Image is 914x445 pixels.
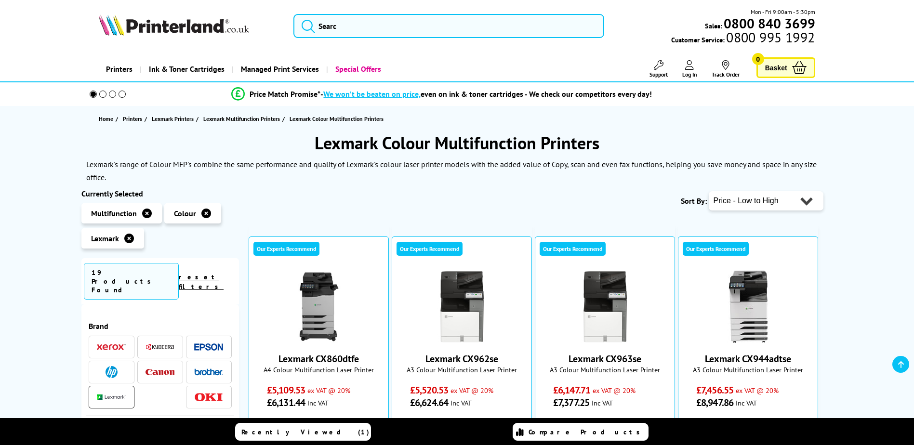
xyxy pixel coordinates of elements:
[450,386,493,395] span: ex VAT @ 20%
[307,398,329,407] span: inc VAT
[81,131,833,154] h1: Lexmark Colour Multifunction Printers
[696,384,733,396] span: £7,456.55
[410,396,448,409] span: £6,624.64
[649,71,668,78] span: Support
[696,416,800,433] li: 0.9p per mono page
[140,57,232,81] a: Ink & Toner Cartridges
[705,353,791,365] a: Lexmark CX944adtse
[682,71,697,78] span: Log In
[97,366,126,378] a: HP
[529,428,645,436] span: Compare Products
[194,393,223,401] img: OKI
[593,386,636,395] span: ex VAT @ 20%
[293,14,604,38] input: Searc
[671,33,815,44] span: Customer Service:
[81,189,239,198] div: Currently Selected
[712,335,784,345] a: Lexmark CX944adtse
[106,366,118,378] img: HP
[712,60,740,78] a: Track Order
[99,57,140,81] a: Printers
[267,384,305,396] span: £5,109.53
[84,263,179,300] span: 19 Products Found
[97,394,126,400] img: Lexmark
[89,321,232,331] span: Brand
[91,209,137,218] span: Multifunction
[649,60,668,78] a: Support
[99,114,116,124] a: Home
[683,365,813,374] span: A3 Colour Multifunction Laser Printer
[146,369,174,375] img: Canon
[307,386,350,395] span: ex VAT @ 20%
[146,366,174,378] a: Canon
[179,273,224,291] a: reset filters
[194,343,223,351] img: Epson
[232,57,326,81] a: Managed Print Services
[241,428,370,436] span: Recently Viewed (1)
[91,234,119,243] span: Lexmark
[123,114,142,124] span: Printers
[751,7,815,16] span: Mon - Fri 9:00am - 5:30pm
[736,386,779,395] span: ex VAT @ 20%
[283,335,355,345] a: Lexmark CX860dtfe
[203,114,280,124] span: Lexmark Multifunction Printers
[235,423,371,441] a: Recently Viewed (1)
[569,335,641,345] a: Lexmark CX963se
[397,242,463,256] div: Our Experts Recommend
[320,89,652,99] div: - even on ink & toner cartridges - We check our competitors every day!
[696,396,733,409] span: £8,947.86
[86,159,817,182] p: Lexmark's range of Colour MFP's combine the same performance and quality of Lexmark's colour lase...
[174,209,196,218] span: Colour
[194,391,223,403] a: OKI
[410,384,448,396] span: £5,520.53
[203,114,282,124] a: Lexmark Multifunction Printers
[765,61,787,74] span: Basket
[752,53,764,65] span: 0
[146,341,174,353] a: Kyocera
[513,423,649,441] a: Compare Products
[146,343,174,351] img: Kyocera
[681,196,707,206] span: Sort By:
[705,21,722,30] span: Sales:
[194,341,223,353] a: Epson
[254,365,384,374] span: A4 Colour Multifunction Laser Printer
[722,19,815,28] a: 0800 840 3699
[253,242,319,256] div: Our Experts Recommend
[682,60,697,78] a: Log In
[540,242,606,256] div: Our Experts Recommend
[149,57,225,81] span: Ink & Toner Cartridges
[267,396,305,409] span: £6,131.44
[77,86,808,103] li: modal_Promise
[97,391,126,403] a: Lexmark
[290,115,384,122] span: Lexmark Colour Multifunction Printers
[410,416,514,433] li: 0.8p per mono page
[426,335,498,345] a: Lexmark CX962se
[569,353,641,365] a: Lexmark CX963se
[683,242,749,256] div: Our Experts Recommend
[553,416,657,433] li: 0.8p per mono page
[194,366,223,378] a: Brother
[152,114,196,124] a: Lexmark Printers
[569,271,641,343] img: Lexmark CX963se
[725,33,815,42] span: 0800 995 1992
[194,368,223,375] img: Brother
[99,14,249,36] img: Printerland Logo
[267,416,371,433] li: 0.9p per mono page
[99,14,281,38] a: Printerland Logo
[97,341,126,353] a: Xerox
[553,396,589,409] span: £7,377.25
[450,398,472,407] span: inc VAT
[323,89,421,99] span: We won’t be beaten on price,
[736,398,757,407] span: inc VAT
[97,344,126,351] img: Xerox
[756,57,815,78] a: Basket 0
[152,114,194,124] span: Lexmark Printers
[425,353,498,365] a: Lexmark CX962se
[123,114,145,124] a: Printers
[712,271,784,343] img: Lexmark CX944adtse
[278,353,359,365] a: Lexmark CX860dtfe
[326,57,388,81] a: Special Offers
[553,384,590,396] span: £6,147.71
[250,89,320,99] span: Price Match Promise*
[283,271,355,343] img: Lexmark CX860dtfe
[426,271,498,343] img: Lexmark CX962se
